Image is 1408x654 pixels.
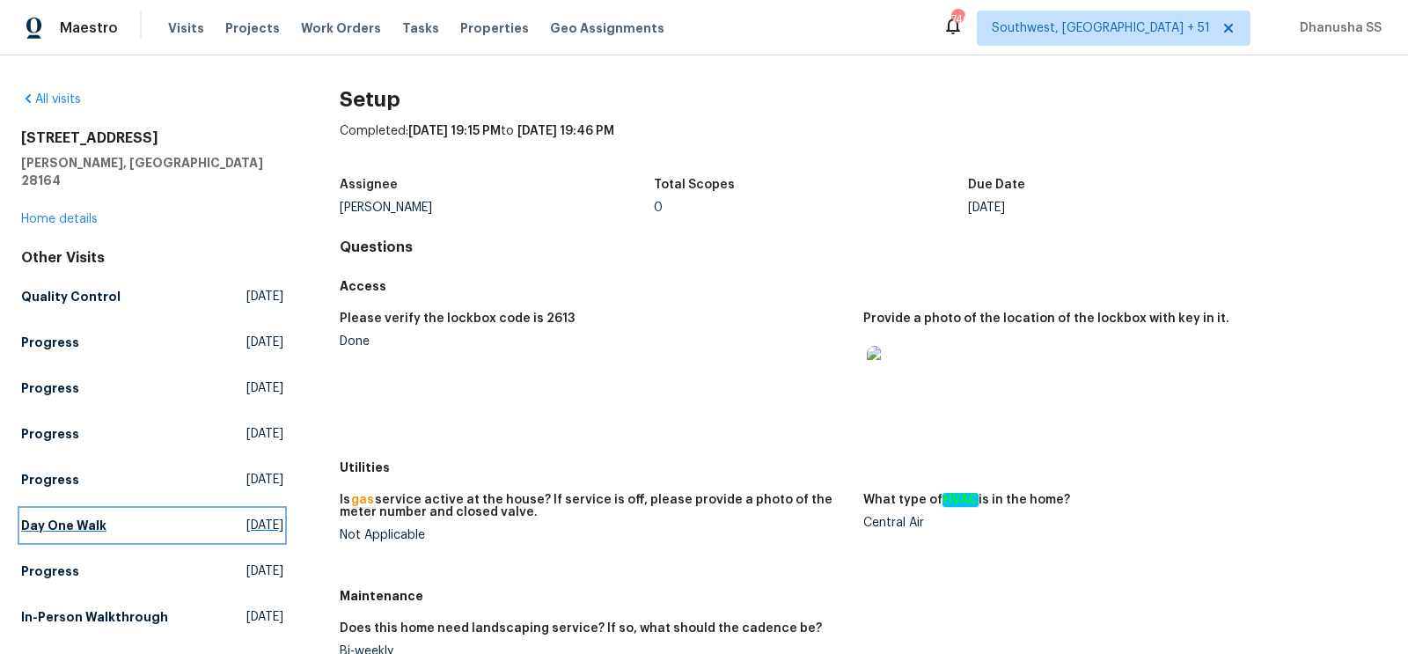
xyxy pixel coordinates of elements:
h5: Due Date [968,179,1025,191]
div: [PERSON_NAME] [340,202,654,214]
span: [DATE] 19:46 PM [517,125,614,137]
span: [DATE] 19:15 PM [408,125,501,137]
div: Not Applicable [340,529,849,541]
span: Visits [168,19,204,37]
h5: [PERSON_NAME], [GEOGRAPHIC_DATA] 28164 [21,154,283,189]
h5: Progress [21,334,79,351]
a: In-Person Walkthrough[DATE] [21,601,283,633]
a: Progress[DATE] [21,555,283,587]
h5: Access [340,277,1387,295]
div: 746 [951,11,964,28]
span: [DATE] [246,334,283,351]
h5: Progress [21,562,79,580]
h5: Progress [21,471,79,489]
a: Progress[DATE] [21,418,283,450]
h5: Total Scopes [654,179,735,191]
a: Progress[DATE] [21,372,283,404]
h2: [STREET_ADDRESS] [21,129,283,147]
span: Dhanusha SS [1293,19,1382,37]
em: HVAC [942,493,979,507]
h5: Please verify the lockbox code is 2613 [340,312,575,325]
h5: Progress [21,379,79,397]
span: [DATE] [246,471,283,489]
div: Central Air [863,517,1373,529]
h5: Day One Walk [21,517,106,534]
h2: Setup [340,91,1387,108]
span: [DATE] [246,562,283,580]
span: Geo Assignments [550,19,664,37]
div: Completed: to [340,122,1387,168]
span: [DATE] [246,379,283,397]
h5: Maintenance [340,587,1387,605]
span: Properties [460,19,529,37]
span: [DATE] [246,608,283,626]
div: 0 [654,202,968,214]
h5: Provide a photo of the location of the lockbox with key in it. [863,312,1229,325]
h5: Does this home need landscaping service? If so, what should the cadence be? [340,622,822,635]
h5: In-Person Walkthrough [21,608,168,626]
h5: Quality Control [21,288,121,305]
span: [DATE] [246,288,283,305]
h5: Assignee [340,179,398,191]
h5: What type of is in the home? [863,494,1070,506]
a: Home details [21,213,98,225]
em: gas [350,493,375,507]
h4: Questions [340,239,1387,256]
span: Projects [225,19,280,37]
span: Work Orders [301,19,381,37]
a: All visits [21,93,81,106]
div: [DATE] [968,202,1282,214]
div: Done [340,335,849,348]
span: [DATE] [246,517,283,534]
a: Progress[DATE] [21,464,283,496]
h5: Is service active at the house? If service is off, please provide a photo of the meter number and... [340,494,849,518]
a: Quality Control[DATE] [21,281,283,312]
span: Maestro [60,19,118,37]
a: Progress[DATE] [21,327,283,358]
span: [DATE] [246,425,283,443]
span: Tasks [402,22,439,34]
div: Other Visits [21,249,283,267]
a: Day One Walk[DATE] [21,510,283,541]
h5: Progress [21,425,79,443]
h5: Utilities [340,459,1387,476]
span: Southwest, [GEOGRAPHIC_DATA] + 51 [992,19,1210,37]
